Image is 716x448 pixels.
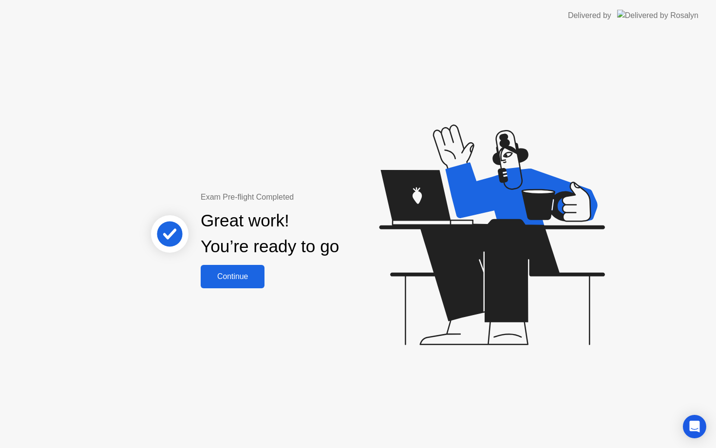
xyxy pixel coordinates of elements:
[683,415,706,438] div: Open Intercom Messenger
[617,10,698,21] img: Delivered by Rosalyn
[201,208,339,260] div: Great work! You’re ready to go
[204,272,262,281] div: Continue
[201,265,264,288] button: Continue
[568,10,611,21] div: Delivered by
[201,191,402,203] div: Exam Pre-flight Completed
